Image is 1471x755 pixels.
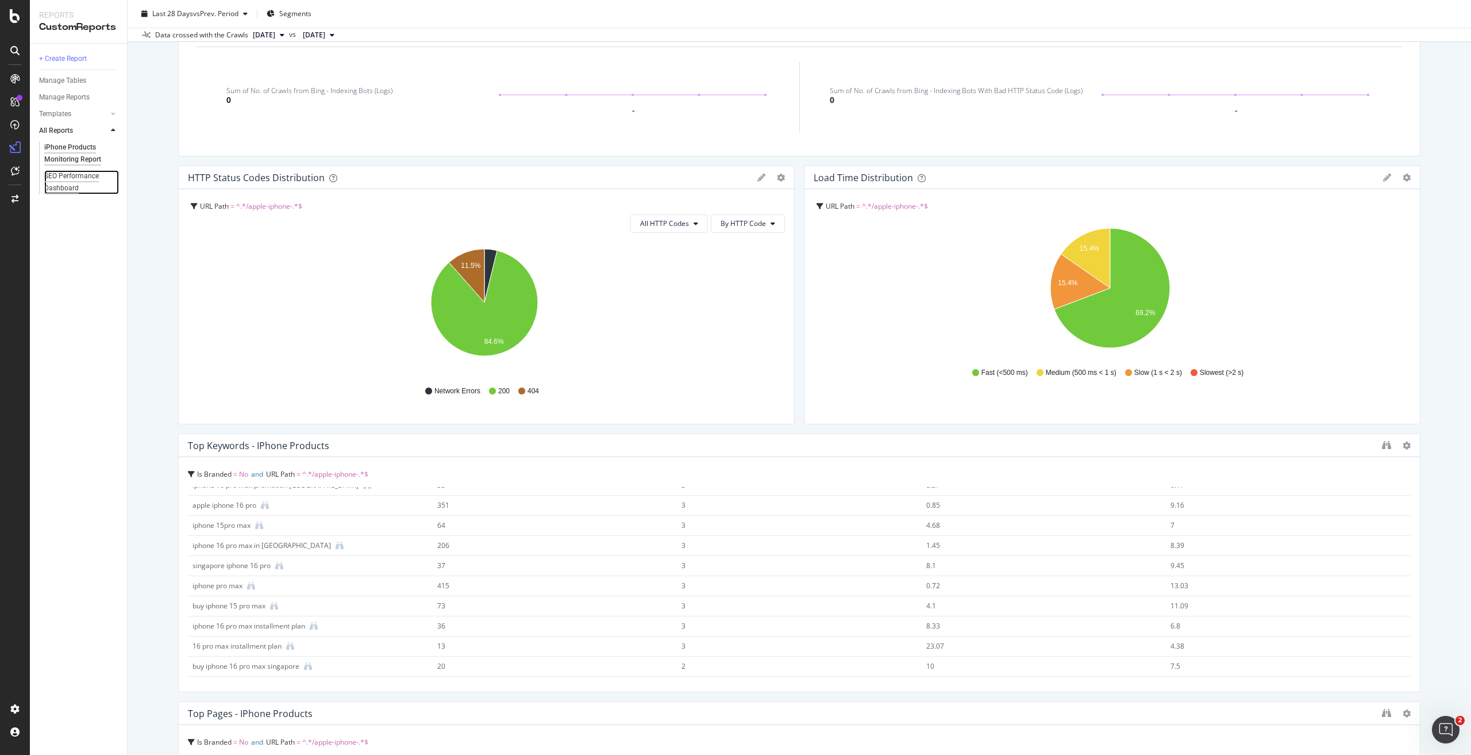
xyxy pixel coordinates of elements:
[437,500,649,511] div: 351
[251,469,263,479] span: and
[192,581,242,591] div: iphone pro max
[188,708,313,719] div: Top Pages - iPhone Products
[1058,279,1077,287] text: 15.4%
[926,601,1138,611] div: 4.1
[192,541,331,551] div: iphone 16 pro max in singapore
[527,386,539,396] span: 404
[39,108,71,120] div: Templates
[498,386,510,396] span: 200
[640,219,689,228] span: All HTTP Codes
[632,107,635,114] div: -
[1170,581,1383,591] div: 13.03
[1200,368,1243,378] span: Slowest (>2 s)
[44,141,112,166] div: iPhone Products Monitoring Report
[188,242,781,375] svg: A chart.
[437,681,649,692] div: 32
[437,601,649,611] div: 73
[681,601,894,611] div: 3
[39,75,86,87] div: Manage Tables
[926,520,1138,531] div: 4.68
[239,469,248,479] span: No
[437,541,649,551] div: 206
[830,94,834,106] div: 0
[248,28,289,42] button: [DATE]
[39,53,87,65] div: + Create Report
[137,5,252,23] button: Last 28 DaysvsPrev. Period
[681,500,894,511] div: 3
[226,94,231,106] div: 0
[1170,641,1383,651] div: 4.38
[296,469,301,479] span: =
[302,737,368,747] span: ^.*/apple-iphone-.*$
[296,737,301,747] span: =
[826,201,854,211] span: URL Path
[1455,716,1465,725] span: 2
[230,201,234,211] span: =
[155,30,248,40] div: Data crossed with the Crawls
[188,440,329,451] div: Top Keywords - iPhone Products
[926,581,1138,591] div: 0.72
[266,469,295,479] span: URL Path
[437,520,649,531] div: 64
[298,28,339,42] button: [DATE]
[44,170,110,194] div: SEO Performance Dashboard
[39,125,73,137] div: All Reports
[1135,309,1155,317] text: 69.2%
[1170,601,1383,611] div: 11.09
[39,53,119,65] a: + Create Report
[302,469,368,479] span: ^.*/apple-iphone-.*$
[681,661,894,672] div: 2
[484,338,504,346] text: 84.6%
[711,214,785,233] button: By HTTP Code
[303,30,325,40] span: 2025 Jul. 20th
[681,621,894,631] div: 3
[289,29,298,40] span: vs
[814,172,913,183] div: Load Time Distribution
[188,172,325,183] div: HTTP Status Codes Distribution
[239,737,248,747] span: No
[630,214,708,233] button: All HTTP Codes
[814,224,1407,357] svg: A chart.
[1170,500,1383,511] div: 9.16
[192,520,251,531] div: iphone 15pro max
[192,641,282,651] div: 16 pro max installment plan
[226,87,392,94] div: Sum of No. of Crawls from Bing - Indexing Bots (Logs)
[44,170,119,194] a: SEO Performance Dashboard
[461,262,480,270] text: 11.5%
[39,75,119,87] a: Manage Tables
[193,9,238,18] span: vs Prev. Period
[1134,368,1182,378] span: Slow (1 s < 2 s)
[178,166,795,424] div: HTTP Status Codes DistributiongeargearURL Path = ^.*/apple-iphone-.*$All HTTP CodesBy HTTP CodeA ...
[1432,716,1460,743] iframe: Intercom live chat
[437,581,649,591] div: 415
[192,681,272,692] div: iphone 16 pro promotion
[233,737,237,747] span: =
[197,469,232,479] span: Is Branded
[926,561,1138,571] div: 8.1
[437,621,649,631] div: 36
[1170,621,1383,631] div: 6.8
[266,737,295,747] span: URL Path
[434,386,480,396] span: Network Errors
[681,581,894,591] div: 3
[192,500,256,511] div: apple iphone 16 pro
[437,641,649,651] div: 13
[1170,681,1383,692] div: 8.59
[233,469,237,479] span: =
[200,201,229,211] span: URL Path
[262,5,316,23] button: Segments
[777,174,785,182] div: gear
[39,9,118,21] div: Reports
[1382,440,1391,450] div: binoculars
[1170,541,1383,551] div: 8.39
[1170,561,1383,571] div: 9.45
[197,737,232,747] span: Is Branded
[251,737,263,747] span: and
[1170,661,1383,672] div: 7.5
[253,30,275,40] span: 2025 Aug. 17th
[437,561,649,571] div: 37
[681,641,894,651] div: 3
[39,91,90,104] div: Manage Reports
